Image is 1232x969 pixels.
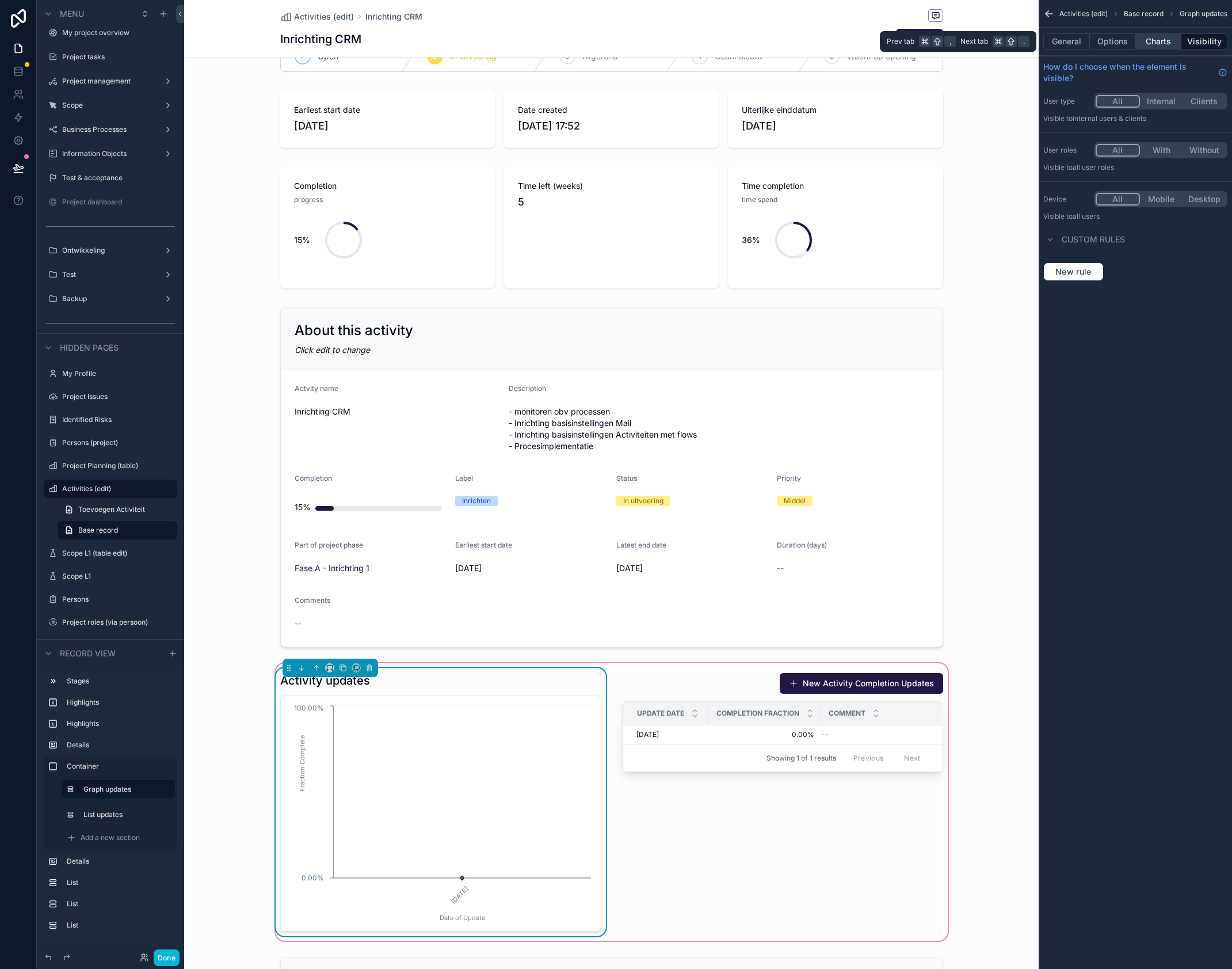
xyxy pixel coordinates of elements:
label: Information Objects [62,149,159,158]
span: How do I choose when the element is visible? [1043,61,1214,84]
button: General [1043,33,1090,50]
label: Test [62,270,159,279]
text: [DATE] [449,884,470,905]
a: Base record [58,521,177,539]
button: Mobile [1140,193,1183,206]
button: Options [1090,33,1136,50]
span: Internal users & clients [1073,114,1146,123]
label: Highlights [67,719,173,728]
label: My Profile [62,369,175,378]
label: User type [1043,97,1089,106]
label: List [67,878,173,887]
label: Container [67,762,173,771]
label: Scope [62,101,159,110]
span: Record view [60,648,116,659]
h1: Inrichting CRM [280,31,361,47]
span: Next tab [960,37,988,46]
span: Graph updates [1180,9,1227,18]
button: Visibility [1181,33,1227,50]
label: Stages [67,677,173,686]
tspan: Fraction Complete [297,735,306,792]
button: With [1140,144,1183,157]
label: Graph updates [83,785,166,794]
label: Persons [62,595,175,604]
span: Comment [829,709,865,718]
label: List [67,899,173,909]
label: Device [1043,195,1089,204]
label: Project Issues [62,392,175,401]
a: Activities (edit) [280,11,354,22]
label: Activities (edit) [62,484,170,493]
label: Details [67,857,173,866]
a: Toevoegen Activiteit [58,500,177,519]
button: Without [1183,144,1226,157]
label: My project overview [62,28,175,37]
button: Clients [1183,95,1226,108]
label: Highlights [67,698,173,707]
label: Project roles (via persoon) [62,618,175,627]
p: Visible to [1043,212,1227,221]
label: Project dashboard [62,197,175,207]
span: all users [1073,212,1100,221]
span: Prev tab [887,37,914,46]
span: New rule [1051,267,1096,277]
tspan: 0.00% [302,873,324,882]
span: Add a new section [81,833,140,842]
label: User roles [1043,146,1089,155]
tspan: Date of Update [439,914,485,922]
span: All user roles [1073,163,1114,172]
label: Scope L1 (table edit) [62,549,175,558]
span: Toevoegen Activiteit [78,505,145,514]
span: Hidden pages [60,342,119,354]
button: Edit [896,29,943,50]
button: All [1096,193,1140,206]
span: Update Date [637,709,684,718]
button: Done [154,949,180,966]
label: Business Processes [62,125,159,134]
a: Ontwikkeling [62,246,159,255]
span: , [945,37,955,46]
a: How do I choose when the element is visible? [1043,61,1227,84]
label: Project tasks [62,52,175,62]
button: All [1096,144,1140,157]
label: Details [67,740,173,750]
div: chart [288,703,594,924]
span: Base record [78,526,118,535]
div: scrollable content [37,667,184,946]
p: Visible to [1043,163,1227,172]
label: List [67,921,173,930]
tspan: 100.00% [294,704,324,712]
span: Completion Fraction [716,709,799,718]
button: All [1096,95,1140,108]
label: Test & acceptance [62,173,175,183]
h1: Activity updates [280,672,370,689]
label: Backup [62,294,159,303]
button: Desktop [1183,193,1226,206]
a: Inrichting CRM [365,11,422,22]
label: Project management [62,77,159,86]
label: Persons (project) [62,438,175,447]
span: Custom rules [1062,234,1125,245]
span: Menu [60,8,84,20]
span: Base record [1124,9,1164,18]
label: Project Planning (table) [62,461,175,470]
p: Visible to [1043,114,1227,123]
button: Charts [1136,33,1182,50]
span: . [1019,37,1028,46]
